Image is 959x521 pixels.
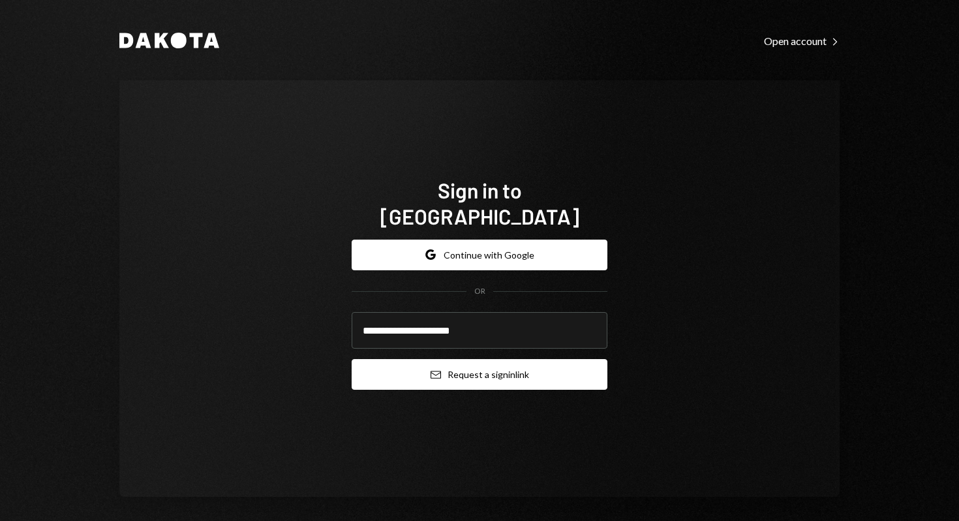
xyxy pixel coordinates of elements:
a: Open account [764,33,840,48]
button: Request a signinlink [352,359,607,390]
h1: Sign in to [GEOGRAPHIC_DATA] [352,177,607,229]
div: Open account [764,35,840,48]
div: OR [474,286,485,297]
button: Continue with Google [352,240,607,270]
